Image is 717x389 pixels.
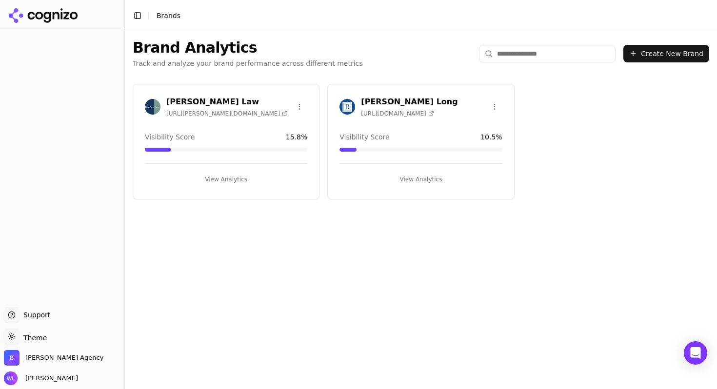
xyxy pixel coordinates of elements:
[157,11,180,20] nav: breadcrumb
[4,350,103,366] button: Open organization switcher
[157,12,180,19] span: Brands
[286,132,307,142] span: 15.8 %
[684,341,707,365] div: Open Intercom Messenger
[166,96,288,108] h3: [PERSON_NAME] Law
[166,110,288,117] span: [URL][PERSON_NAME][DOMAIN_NAME]
[145,99,160,115] img: Munley Law
[339,99,355,115] img: Regan Zambri Long
[133,58,363,68] p: Track and analyze your brand performance across different metrics
[339,172,502,187] button: View Analytics
[20,334,47,342] span: Theme
[4,371,18,385] img: Wendy Lindars
[4,350,20,366] img: Bob Agency
[480,132,502,142] span: 10.5 %
[25,353,103,362] span: Bob Agency
[623,45,709,62] button: Create New Brand
[339,132,389,142] span: Visibility Score
[4,371,78,385] button: Open user button
[20,310,50,320] span: Support
[133,39,363,57] h1: Brand Analytics
[361,110,434,117] span: [URL][DOMAIN_NAME]
[21,374,78,383] span: [PERSON_NAME]
[145,132,195,142] span: Visibility Score
[361,96,458,108] h3: [PERSON_NAME] Long
[145,172,307,187] button: View Analytics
